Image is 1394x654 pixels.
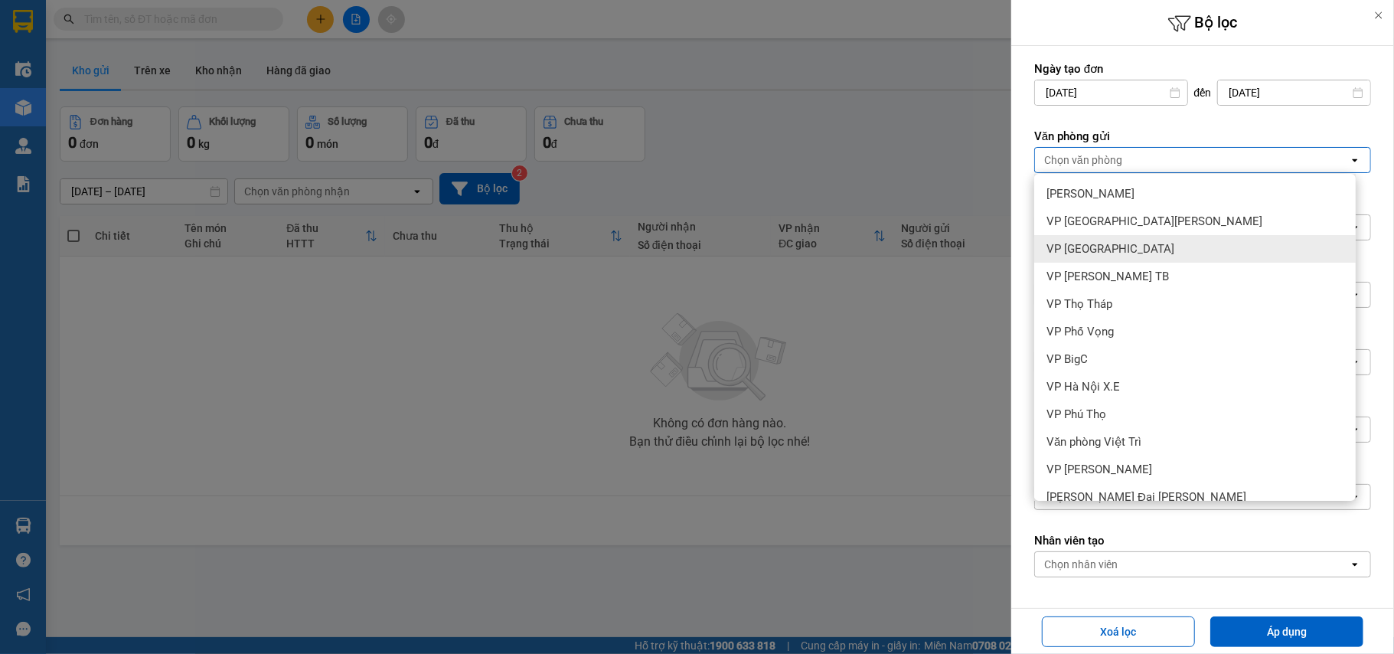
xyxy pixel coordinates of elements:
[1194,85,1212,100] span: đến
[1046,407,1106,422] span: VP Phú Thọ
[1218,80,1370,105] input: Select a date.
[1349,154,1361,166] svg: open
[1046,352,1088,367] span: VP BigC
[1046,296,1112,312] span: VP Thọ Tháp
[1046,379,1120,394] span: VP Hà Nội X.E
[1011,11,1394,35] h6: Bộ lọc
[1046,214,1262,229] span: VP [GEOGRAPHIC_DATA][PERSON_NAME]
[1046,489,1246,505] span: [PERSON_NAME] Đại [PERSON_NAME]
[1034,129,1371,144] label: Văn phòng gửi
[1034,174,1356,501] ul: Menu
[1349,558,1361,571] svg: open
[1044,152,1122,168] div: Chọn văn phòng
[1046,269,1169,284] span: VP [PERSON_NAME] TB
[1035,80,1187,105] input: Select a date.
[1210,616,1363,647] button: Áp dụng
[1046,324,1114,339] span: VP Phố Vọng
[1046,186,1134,201] span: [PERSON_NAME]
[1042,616,1195,647] button: Xoá lọc
[1034,533,1371,548] label: Nhân viên tạo
[1046,462,1152,477] span: VP [PERSON_NAME]
[1046,241,1174,257] span: VP [GEOGRAPHIC_DATA]
[1044,557,1118,572] div: Chọn nhân viên
[1034,61,1371,77] label: Ngày tạo đơn
[1046,434,1141,450] span: Văn phòng Việt Trì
